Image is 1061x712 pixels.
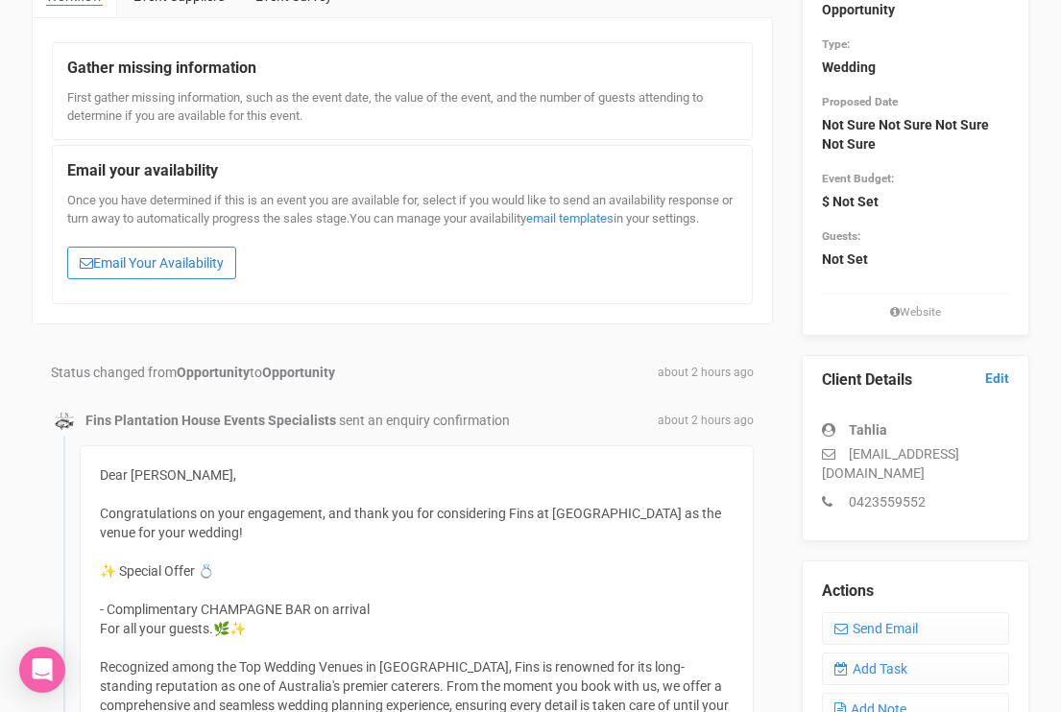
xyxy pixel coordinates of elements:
[67,247,236,279] a: Email Your Availability
[822,444,1009,483] p: [EMAIL_ADDRESS][DOMAIN_NAME]
[55,412,74,431] img: data
[526,211,614,225] a: email templates
[67,58,737,80] legend: Gather missing information
[822,2,895,17] strong: Opportunity
[67,192,737,289] div: Once you have determined if this is an event you are available for, select if you would like to s...
[822,172,894,185] small: Event Budget:
[822,251,868,267] strong: Not Set
[985,369,1009,388] a: Edit
[822,194,879,209] strong: $ Not Set
[177,365,250,380] strong: Opportunity
[67,160,737,182] legend: Email your availability
[822,492,1009,511] p: 0423559552
[849,422,887,438] strong: Tahlia
[822,95,898,108] small: Proposed Date
[350,211,699,225] span: You can manage your availability in your settings.
[822,581,1009,603] legend: Actions
[51,365,335,380] span: Status changed from to
[822,59,876,75] strong: Wedding
[822,612,1009,645] a: Send Email
[339,413,510,428] span: sent an enquiry confirmation
[262,365,335,380] strong: Opportunity
[85,413,336,428] strong: Fins Plantation House Events Specialists
[822,369,1009,392] legend: Client Details
[822,117,989,152] strong: Not Sure Not Sure Not Sure Not Sure
[67,89,737,125] div: First gather missing information, such as the event date, the value of the event, and the number ...
[822,304,1009,320] small: Website
[822,37,850,51] small: Type:
[658,413,754,429] span: about 2 hours ago
[822,229,860,243] small: Guests:
[658,365,754,381] span: about 2 hours ago
[822,653,1009,685] a: Add Task
[19,647,65,693] div: Open Intercom Messenger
